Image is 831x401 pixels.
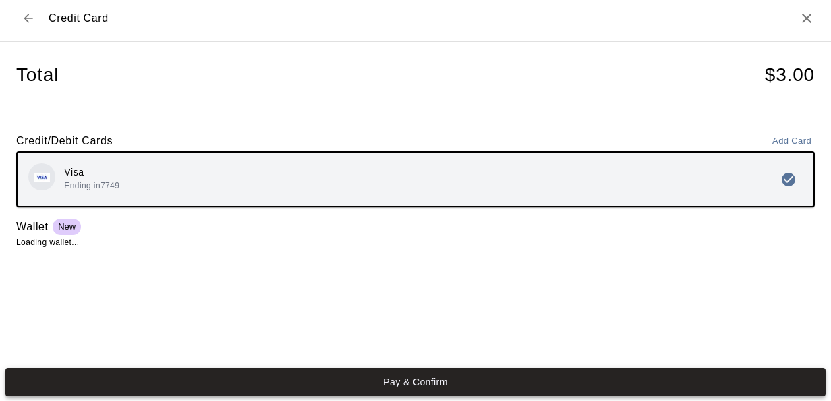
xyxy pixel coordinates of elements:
h4: $ 3.00 [765,63,815,87]
span: Loading wallet... [16,238,80,247]
img: Credit card brand logo [34,173,50,182]
span: Ending in 7749 [64,181,119,190]
h6: Wallet [16,218,49,236]
button: Add Card [769,131,815,152]
button: Credit card brand logoVisaEnding in7749 [18,153,813,206]
button: Back to checkout [16,6,40,30]
div: Credit Card [16,6,109,30]
button: Close [799,10,815,26]
p: Visa [64,165,119,180]
h6: Credit/Debit Cards [16,132,113,150]
h4: Total [16,63,59,87]
span: New [53,221,81,232]
button: Pay & Confirm [5,368,826,396]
